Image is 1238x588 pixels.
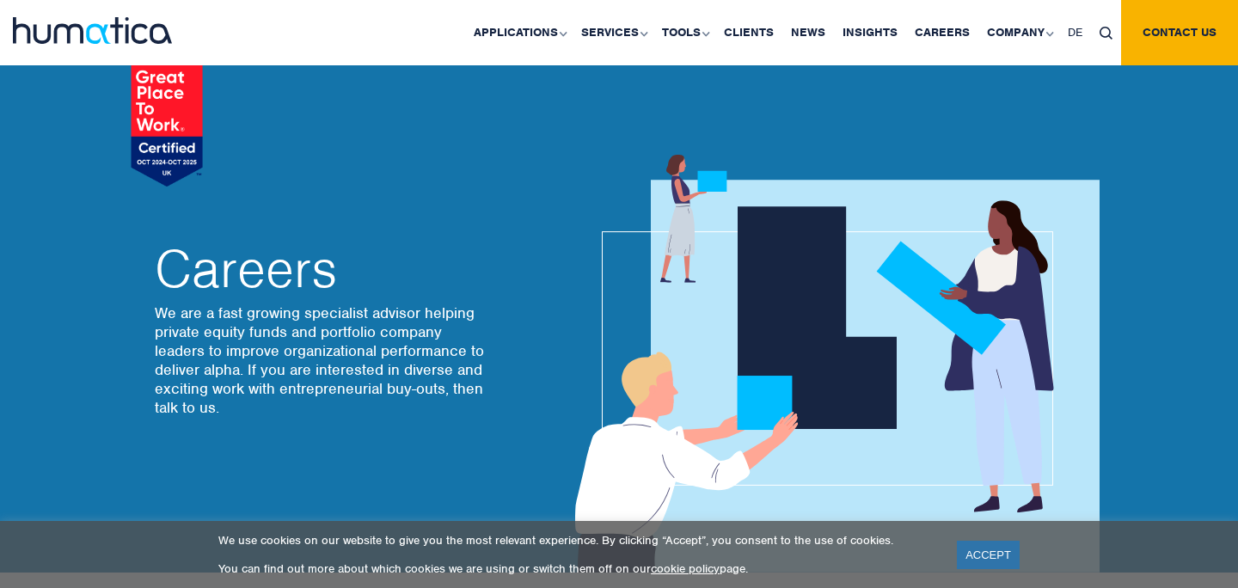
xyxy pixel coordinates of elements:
[957,541,1020,569] a: ACCEPT
[155,303,490,417] p: We are a fast growing specialist advisor helping private equity funds and portfolio company leade...
[1100,27,1112,40] img: search_icon
[651,561,720,576] a: cookie policy
[218,561,935,576] p: You can find out more about which cookies we are using or switch them off on our page.
[155,243,490,295] h2: Careers
[218,533,935,548] p: We use cookies on our website to give you the most relevant experience. By clicking “Accept”, you...
[13,17,172,44] img: logo
[559,155,1100,573] img: about_banner1
[1068,25,1082,40] span: DE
